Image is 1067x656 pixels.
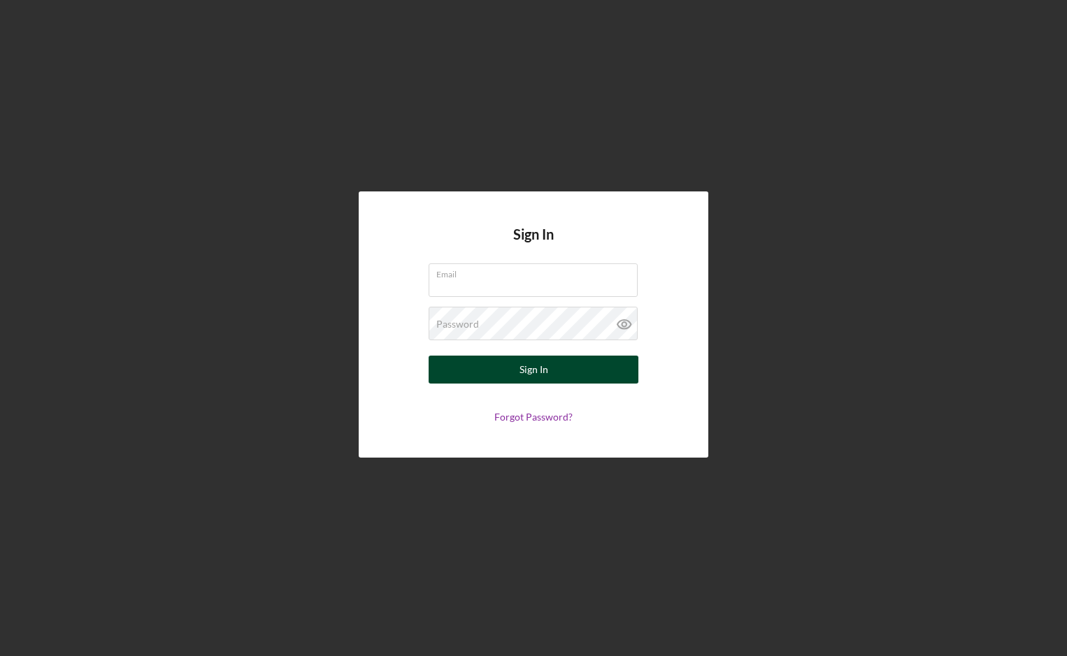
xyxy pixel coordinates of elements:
label: Password [436,319,479,330]
button: Sign In [429,356,638,384]
h4: Sign In [513,226,554,263]
label: Email [436,264,638,279]
div: Sign In [520,356,548,384]
a: Forgot Password? [494,411,573,423]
